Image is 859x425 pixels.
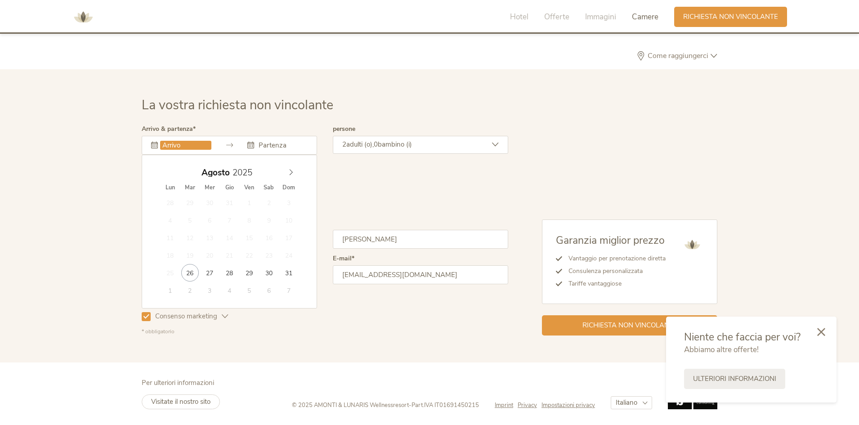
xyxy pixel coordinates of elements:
[632,12,658,22] span: Camere
[518,401,541,409] a: Privacy
[556,233,665,247] span: Garanzia miglior prezzo
[220,211,238,229] span: Agosto 7, 2025
[333,230,508,249] input: Cognome
[378,140,412,149] span: bambino (i)
[260,194,277,211] span: Agosto 2, 2025
[541,401,595,409] a: Impostazioni privacy
[280,264,297,282] span: Agosto 31, 2025
[151,397,210,406] span: Visitate il nostro sito
[240,194,258,211] span: Agosto 1, 2025
[161,246,179,264] span: Agosto 18, 2025
[161,229,179,246] span: Agosto 11, 2025
[181,229,199,246] span: Agosto 12, 2025
[544,12,569,22] span: Offerte
[693,374,776,384] span: Ulteriori informazioni
[346,140,374,149] span: adulti (o),
[280,211,297,229] span: Agosto 10, 2025
[220,229,238,246] span: Agosto 14, 2025
[510,12,528,22] span: Hotel
[180,185,200,191] span: Mar
[220,246,238,264] span: Agosto 21, 2025
[181,194,199,211] span: Luglio 29, 2025
[280,246,297,264] span: Agosto 24, 2025
[240,282,258,299] span: Settembre 5, 2025
[200,185,219,191] span: Mer
[562,277,666,290] li: Tariffe vantaggiose
[333,265,508,284] input: E-mail
[161,282,179,299] span: Settembre 1, 2025
[684,369,785,389] a: Ulteriori informazioni
[260,264,277,282] span: Agosto 30, 2025
[374,140,378,149] span: 0
[240,211,258,229] span: Agosto 8, 2025
[645,52,711,59] span: Come raggiungerci
[161,211,179,229] span: Agosto 4, 2025
[683,12,778,22] span: Richiesta non vincolante
[70,4,97,31] img: AMONTI & LUNARIS Wellnessresort
[230,167,259,179] input: Year
[260,211,277,229] span: Agosto 9, 2025
[161,264,179,282] span: Agosto 25, 2025
[684,344,759,355] span: Abbiamo altre offerte!
[280,229,297,246] span: Agosto 17, 2025
[585,12,616,22] span: Immagini
[562,252,666,265] li: Vantaggio per prenotazione diretta
[518,401,537,409] span: Privacy
[239,185,259,191] span: Ven
[142,394,220,409] a: Visitate il nostro sito
[495,401,518,409] a: Imprint
[142,126,196,132] label: Arrivo & partenza
[201,169,230,177] span: Agosto
[160,185,180,191] span: Lun
[279,185,299,191] span: Dom
[161,194,179,211] span: Luglio 28, 2025
[220,264,238,282] span: Agosto 28, 2025
[333,126,355,132] label: persone
[342,140,346,149] span: 2
[260,282,277,299] span: Settembre 6, 2025
[181,264,199,282] span: Agosto 26, 2025
[681,233,703,256] img: AMONTI & LUNARIS Wellnessresort
[240,229,258,246] span: Agosto 15, 2025
[240,264,258,282] span: Agosto 29, 2025
[142,328,508,336] div: * obbligatorio
[495,401,513,409] span: Imprint
[280,282,297,299] span: Settembre 7, 2025
[240,246,258,264] span: Agosto 22, 2025
[412,401,479,409] span: Part.IVA IT01691450215
[562,265,666,277] li: Consulenza personalizzata
[142,96,333,114] span: La vostra richiesta non vincolante
[201,229,218,246] span: Agosto 13, 2025
[219,185,239,191] span: Gio
[181,246,199,264] span: Agosto 19, 2025
[201,282,218,299] span: Settembre 3, 2025
[582,321,677,330] span: Richiesta non vincolante
[409,401,412,409] span: -
[220,282,238,299] span: Settembre 4, 2025
[142,378,214,387] span: Per ulteriori informazioni
[201,264,218,282] span: Agosto 27, 2025
[201,246,218,264] span: Agosto 20, 2025
[181,211,199,229] span: Agosto 5, 2025
[201,211,218,229] span: Agosto 6, 2025
[151,312,222,321] span: Consenso marketing
[260,246,277,264] span: Agosto 23, 2025
[292,401,409,409] span: © 2025 AMONTI & LUNARIS Wellnessresort
[684,330,801,344] span: Niente che faccia per voi?
[280,194,297,211] span: Agosto 3, 2025
[201,194,218,211] span: Luglio 30, 2025
[160,141,211,150] input: Arrivo
[220,194,238,211] span: Luglio 31, 2025
[333,255,354,262] label: E-mail
[260,229,277,246] span: Agosto 16, 2025
[259,185,279,191] span: Sab
[70,13,97,20] a: AMONTI & LUNARIS Wellnessresort
[181,282,199,299] span: Settembre 2, 2025
[256,141,308,150] input: Partenza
